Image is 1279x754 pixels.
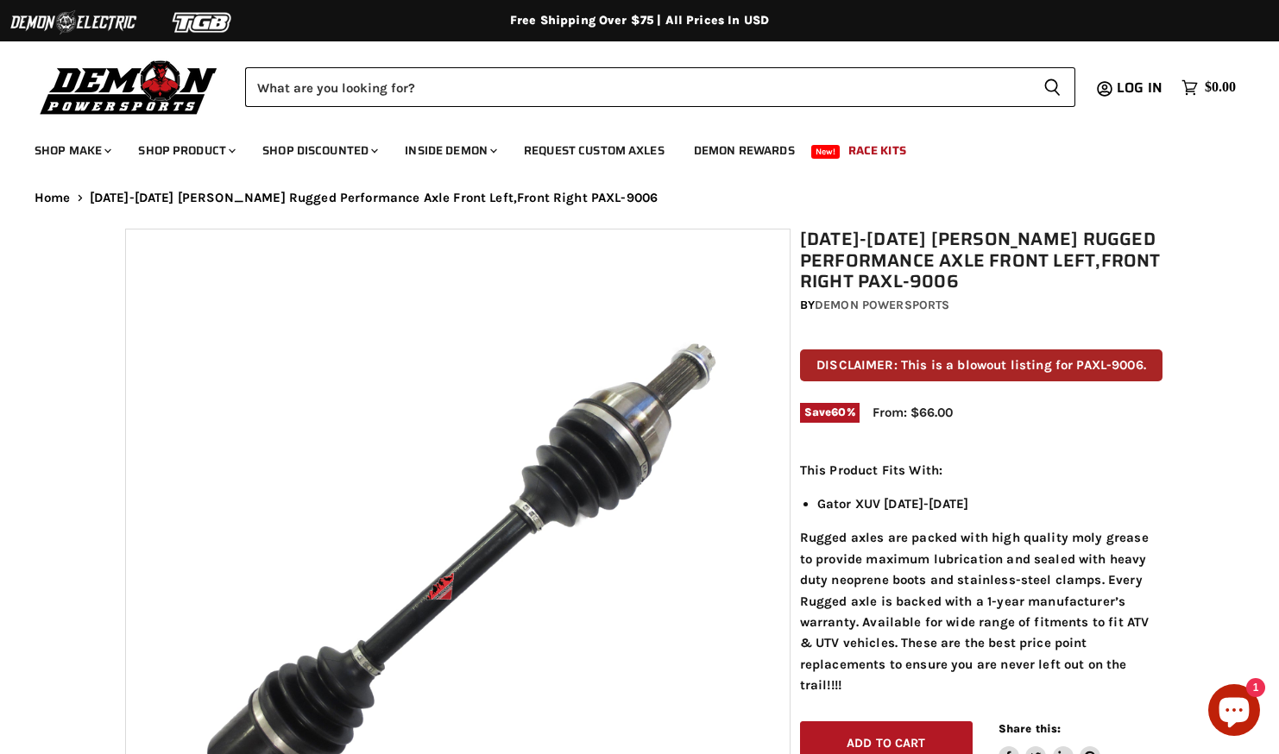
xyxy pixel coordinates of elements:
div: by [800,296,1163,315]
form: Product [245,67,1075,107]
ul: Main menu [22,126,1232,168]
input: Search [245,67,1030,107]
button: Search [1030,67,1075,107]
h1: [DATE]-[DATE] [PERSON_NAME] Rugged Performance Axle Front Left,Front Right PAXL-9006 [800,229,1163,292]
img: Demon Powersports [35,56,224,117]
span: New! [811,145,841,159]
a: Shop Product [125,133,246,168]
a: Demon Powersports [815,298,949,312]
span: Add to cart [847,736,926,751]
a: Inside Demon [392,133,507,168]
inbox-online-store-chat: Shopify online store chat [1203,684,1265,740]
img: Demon Electric Logo 2 [9,6,138,39]
a: Shop Discounted [249,133,388,168]
img: TGB Logo 2 [138,6,268,39]
span: From: $66.00 [873,405,953,420]
a: $0.00 [1173,75,1244,100]
span: Log in [1117,77,1162,98]
a: Demon Rewards [681,133,808,168]
a: Log in [1109,80,1173,96]
a: Race Kits [835,133,919,168]
div: Rugged axles are packed with high quality moly grease to provide maximum lubrication and sealed w... [800,460,1163,696]
span: $0.00 [1205,79,1236,96]
span: Share this: [999,722,1061,735]
span: [DATE]-[DATE] [PERSON_NAME] Rugged Performance Axle Front Left,Front Right PAXL-9006 [90,191,658,205]
a: Home [35,191,71,205]
span: 60 [831,405,846,418]
p: DISCLAIMER: This is a blowout listing for PAXL-9006. [800,349,1163,381]
span: Save % [800,403,860,422]
li: Gator XUV [DATE]-[DATE] [817,493,1163,514]
a: Shop Make [22,133,122,168]
p: This Product Fits With: [800,460,1163,481]
a: Request Custom Axles [511,133,677,168]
